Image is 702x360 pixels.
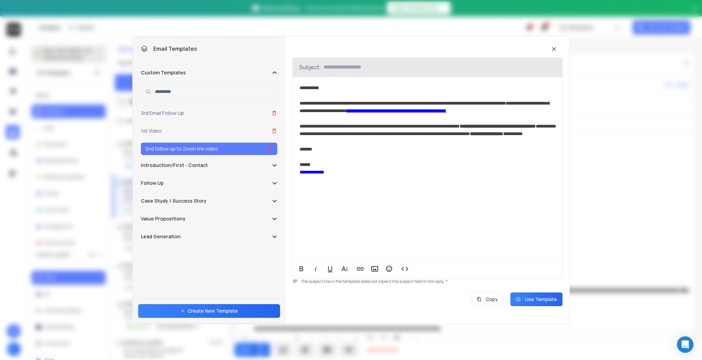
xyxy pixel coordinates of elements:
button: Insert Link (Ctrl+K) [354,262,367,276]
div: Open Intercom Messenger [677,336,693,353]
button: Code View [398,262,411,276]
button: Bold (Ctrl+B) [295,262,308,276]
span: reply. [434,278,447,284]
button: Underline (Ctrl+U) [324,262,337,276]
button: Create New Template [138,304,280,318]
p: The subject line in the template does not impact the subject field in the [301,279,562,284]
button: Introduction/First - Contact [141,162,277,169]
button: Copy [471,292,504,306]
button: Case Study / Success Story [141,197,277,204]
button: Lead Generation [141,233,277,240]
button: Emoticons [383,262,396,276]
button: Italic (Ctrl+I) [309,262,322,276]
button: More Text [338,262,351,276]
button: Insert Image (Ctrl+P) [368,262,381,276]
p: Subject: [299,63,321,71]
button: Follow Up [141,180,277,187]
button: Use Template [510,292,562,306]
button: Value Propositions [141,215,277,222]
